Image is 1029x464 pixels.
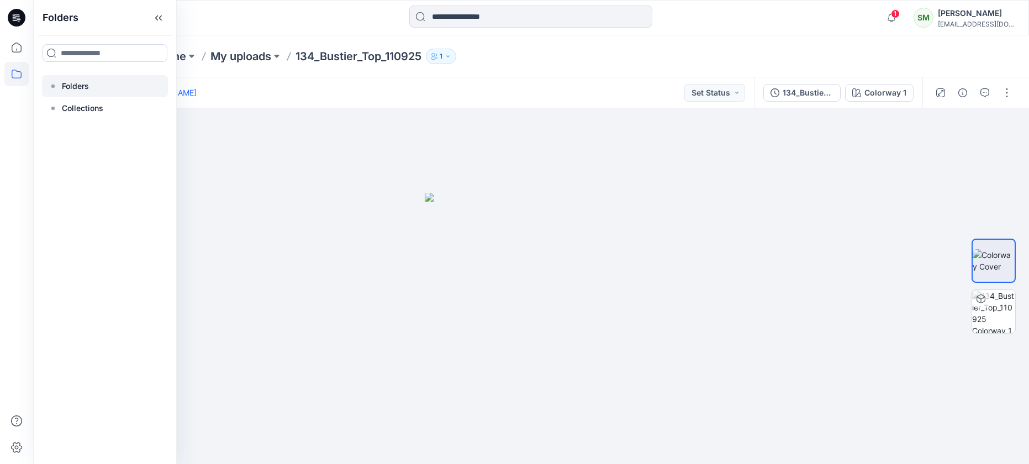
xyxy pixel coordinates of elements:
[891,9,900,18] span: 1
[62,102,103,115] p: Collections
[295,49,421,64] p: 134_Bustier_Top_110925
[938,7,1015,20] div: [PERSON_NAME]
[426,49,456,64] button: 1
[845,84,914,102] button: Colorway 1
[763,84,841,102] button: 134_Bustier_Top_110925
[864,87,906,99] div: Colorway 1
[425,193,638,464] img: eyJhbGciOiJIUzI1NiIsImtpZCI6IjAiLCJzbHQiOiJzZXMiLCJ0eXAiOiJKV1QifQ.eyJkYXRhIjp7InR5cGUiOiJzdG9yYW...
[210,49,271,64] a: My uploads
[938,20,1015,28] div: [EMAIL_ADDRESS][DOMAIN_NAME]
[62,80,89,93] p: Folders
[973,249,1015,272] img: Colorway Cover
[440,50,442,62] p: 1
[914,8,933,28] div: SM
[783,87,833,99] div: 134_Bustier_Top_110925
[954,84,972,102] button: Details
[972,290,1015,333] img: 134_Bustier_Top_110925 Colorway 1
